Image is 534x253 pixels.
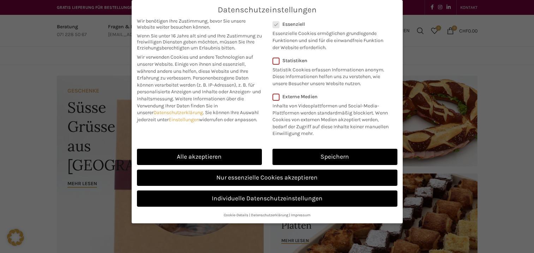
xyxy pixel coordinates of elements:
[169,117,199,123] a: Einstellungen
[137,33,262,51] span: Wenn Sie unter 16 Jahre alt sind und Ihre Zustimmung zu freiwilligen Diensten geben möchten, müss...
[154,110,203,116] a: Datenschutzerklärung
[137,110,259,123] span: Sie können Ihre Auswahl jederzeit unter widerrufen oder anpassen.
[137,170,397,186] a: Nur essenzielle Cookies akzeptieren
[272,149,397,165] a: Speichern
[137,18,262,30] span: Wir benötigen Ihre Zustimmung, bevor Sie unsere Website weiter besuchen können.
[218,5,317,14] span: Datenschutzeinstellungen
[272,94,393,100] label: Externe Medien
[291,213,311,217] a: Impressum
[251,213,288,217] a: Datenschutzerklärung
[272,27,388,51] p: Essenzielle Cookies ermöglichen grundlegende Funktionen und sind für die einwandfreie Funktion de...
[272,58,388,64] label: Statistiken
[137,96,244,116] span: Weitere Informationen über die Verwendung Ihrer Daten finden Sie in unserer .
[137,54,253,81] span: Wir verwenden Cookies und andere Technologien auf unserer Website. Einige von ihnen sind essenzie...
[224,213,248,217] a: Cookie-Details
[272,64,388,87] p: Statistik Cookies erfassen Informationen anonym. Diese Informationen helfen uns zu verstehen, wie...
[137,75,261,102] span: Personenbezogene Daten können verarbeitet werden (z. B. IP-Adressen), z. B. für personalisierte A...
[272,100,393,137] p: Inhalte von Videoplattformen und Social-Media-Plattformen werden standardmäßig blockiert. Wenn Co...
[137,149,262,165] a: Alle akzeptieren
[272,21,388,27] label: Essenziell
[137,190,397,207] a: Individuelle Datenschutzeinstellungen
